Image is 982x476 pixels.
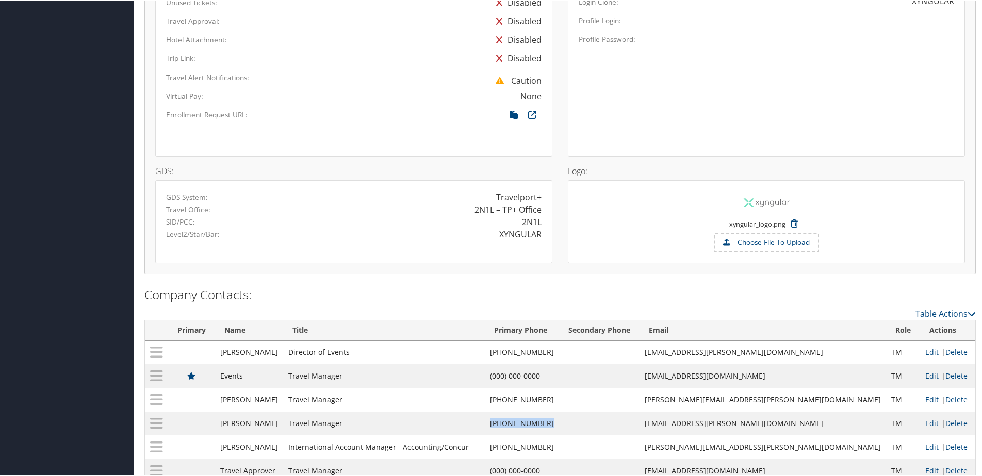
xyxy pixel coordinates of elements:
td: TM [886,411,920,434]
td: [PHONE_NUMBER] [485,339,559,363]
div: None [520,89,542,101]
a: Edit [925,370,939,380]
td: | [920,339,975,363]
td: (000) 000-0000 [485,363,559,387]
label: GDS System: [166,191,208,201]
th: Email [640,319,886,339]
a: Edit [925,394,939,403]
td: TM [886,363,920,387]
td: [PHONE_NUMBER] [485,434,559,458]
a: Edit [925,441,939,451]
label: Hotel Attachment: [166,33,227,44]
label: Virtual Pay: [166,90,203,100]
label: Enrollment Request URL: [166,109,248,119]
td: [PERSON_NAME] [215,411,283,434]
div: XYNGULAR [499,227,542,240]
label: Travel Office: [166,203,210,214]
td: Travel Manager [283,363,485,387]
a: Delete [945,441,968,451]
td: [PERSON_NAME][EMAIL_ADDRESS][PERSON_NAME][DOMAIN_NAME] [640,387,886,411]
th: Secondary Phone [559,319,640,339]
th: Actions [920,319,975,339]
label: Level2/Star/Bar: [166,228,220,239]
td: International Account Manager - Accounting/Concur [283,434,485,458]
td: [EMAIL_ADDRESS][DOMAIN_NAME] [640,363,886,387]
td: Events [215,363,283,387]
th: Primary [168,319,215,339]
td: TM [886,387,920,411]
label: Profile Login: [579,14,621,25]
td: | [920,434,975,458]
th: Title [283,319,485,339]
span: Caution [490,74,542,86]
td: Director of Events [283,339,485,363]
td: [PHONE_NUMBER] [485,387,559,411]
th: Name [215,319,283,339]
div: Disabled [491,48,542,66]
td: Travel Manager [283,387,485,411]
h4: Logo: [568,166,965,174]
td: Travel Manager [283,411,485,434]
label: SID/PCC: [166,216,195,226]
a: Edit [925,346,939,356]
div: 2N1L [522,215,542,227]
div: Travelport+ [496,190,542,202]
label: Profile Password: [579,33,635,43]
a: Delete [945,346,968,356]
a: Delete [945,394,968,403]
img: xyngular_logo.png [737,190,797,213]
td: [PERSON_NAME][EMAIL_ADDRESS][PERSON_NAME][DOMAIN_NAME] [640,434,886,458]
h4: GDS: [155,166,552,174]
a: Delete [945,465,968,474]
a: Delete [945,417,968,427]
td: [EMAIL_ADDRESS][PERSON_NAME][DOMAIN_NAME] [640,411,886,434]
a: Table Actions [915,307,976,318]
a: Edit [925,465,939,474]
div: Disabled [491,29,542,48]
td: [EMAIL_ADDRESS][PERSON_NAME][DOMAIN_NAME] [640,339,886,363]
label: Trip Link: [166,52,195,62]
td: [PERSON_NAME] [215,339,283,363]
label: Choose File To Upload [715,233,818,250]
label: Travel Approval: [166,15,220,25]
td: [PERSON_NAME] [215,434,283,458]
h2: Company Contacts: [144,285,976,302]
td: [PERSON_NAME] [215,387,283,411]
div: 2N1L – TP+ Office [474,202,542,215]
td: | [920,363,975,387]
td: | [920,411,975,434]
small: xyngular_logo.png [730,218,786,238]
a: Delete [945,370,968,380]
a: Edit [925,417,939,427]
label: Travel Alert Notifications: [166,72,249,82]
td: [PHONE_NUMBER] [485,411,559,434]
th: Role [886,319,920,339]
td: TM [886,339,920,363]
th: Primary Phone [485,319,559,339]
td: | [920,387,975,411]
div: Disabled [491,11,542,29]
td: TM [886,434,920,458]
